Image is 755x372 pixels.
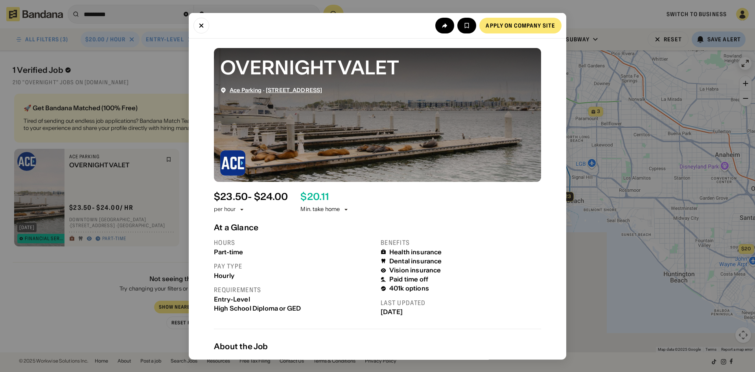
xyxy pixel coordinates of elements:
div: About the Job [214,341,541,351]
span: [STREET_ADDRESS] [266,86,322,93]
span: Ace Parking [230,86,262,93]
div: $ 23.50 - $24.00 [214,191,288,202]
div: At a Glance [214,222,541,232]
div: Apply on company site [486,22,555,28]
div: [DATE] [381,308,541,316]
div: Pay type [214,262,374,270]
div: Vision insurance [389,267,441,274]
div: Benefits [381,238,541,246]
div: Paid time off [389,276,428,283]
div: Last updated [381,298,541,307]
div: 401k options [389,285,429,292]
div: High School Diploma or GED [214,304,374,312]
div: · [230,87,322,93]
div: Entry-Level [214,295,374,303]
div: Dental insurance [389,257,442,265]
button: Close [193,17,209,33]
div: Hourly [214,272,374,279]
img: Ace Parking logo [220,150,245,175]
h3: Job Details [214,357,259,370]
div: Part-time [214,248,374,255]
div: Health insurance [389,248,442,255]
div: OVERNIGHT VALET [220,54,535,80]
div: Hours [214,238,374,246]
div: per hour [214,205,236,213]
div: Min. take home [300,205,349,213]
div: Requirements [214,285,374,294]
div: $ 20.11 [300,191,328,202]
